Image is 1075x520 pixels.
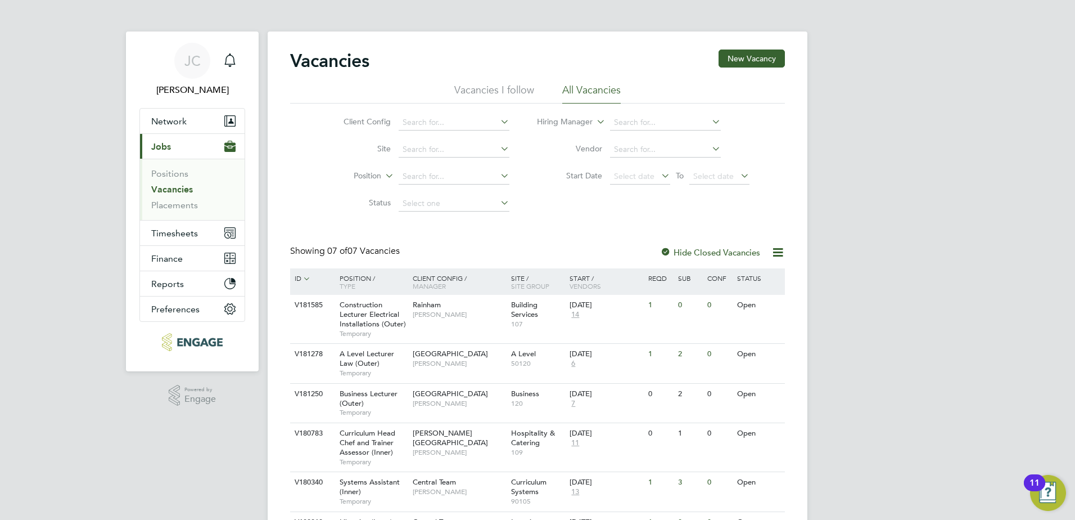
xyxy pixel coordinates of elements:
span: 07 of [327,245,347,257]
span: To [672,168,687,183]
div: 0 [675,295,704,316]
span: Business Lecturer (Outer) [340,389,398,408]
button: Jobs [140,134,245,159]
input: Search for... [610,115,721,131]
div: Open [734,384,783,405]
a: Go to home page [139,333,245,351]
span: Jobs [151,141,171,152]
div: Open [734,344,783,365]
span: Select date [614,171,654,181]
span: 109 [511,448,564,457]
img: educationmattersgroup-logo-retina.png [162,333,222,351]
div: V181278 [292,344,331,365]
span: 120 [511,399,564,408]
span: [GEOGRAPHIC_DATA] [413,389,488,398]
div: [DATE] [570,301,643,310]
span: 14 [570,310,581,320]
div: Start / [567,268,645,295]
span: Engage [184,395,216,404]
span: Site Group [511,281,549,290]
label: Hiring Manager [528,116,593,128]
span: 13 [570,487,581,497]
a: Placements [151,200,198,210]
span: A Level [511,349,536,358]
span: Network [151,116,187,127]
h2: Vacancies [290,50,369,72]
span: 50120 [511,359,564,368]
span: 07 Vacancies [327,245,400,257]
span: JC [184,53,201,68]
div: Client Config / [410,268,508,295]
span: Rainham [413,300,441,310]
span: Powered by [184,385,216,395]
div: Open [734,423,783,444]
a: Powered byEngage [169,385,216,406]
li: All Vacancies [562,83,621,104]
label: Vendor [537,144,602,154]
span: 6 [570,359,577,369]
div: V180340 [292,472,331,493]
span: Timesheets [151,228,198,239]
span: Hospitality & Catering [511,428,555,447]
button: Finance [140,246,245,271]
div: V181250 [292,384,331,405]
div: 1 [645,295,675,316]
button: New Vacancy [719,50,785,68]
span: 90105 [511,497,564,506]
div: 0 [704,295,734,316]
label: Position [317,171,381,182]
div: V180783 [292,423,331,444]
span: 7 [570,399,577,409]
span: Temporary [340,408,407,417]
input: Search for... [399,169,509,185]
div: 2 [675,384,704,405]
a: Positions [151,168,188,179]
div: 11 [1029,483,1040,497]
div: 0 [704,423,734,444]
input: Select one [399,196,509,212]
input: Search for... [399,115,509,131]
span: [PERSON_NAME] [413,399,505,408]
span: [PERSON_NAME][GEOGRAPHIC_DATA] [413,428,488,447]
div: ID [292,268,331,289]
span: [PERSON_NAME] [413,310,505,319]
button: Timesheets [140,221,245,245]
div: Status [734,268,783,288]
span: Business [511,389,539,398]
span: A Level Lecturer Law (Outer) [340,349,394,368]
label: Hide Closed Vacancies [660,247,760,258]
label: Client Config [326,116,391,127]
div: 1 [645,472,675,493]
span: [GEOGRAPHIC_DATA] [413,349,488,358]
div: Sub [675,268,704,288]
span: Systems Assistant (Inner) [340,477,400,496]
li: Vacancies I follow [454,83,534,104]
div: Jobs [140,159,245,220]
label: Status [326,198,391,208]
button: Reports [140,271,245,296]
span: Curriculum Head Chef and Trainer Assessor (Inner) [340,428,395,457]
span: Building Services [511,300,538,319]
div: 0 [645,423,675,444]
span: Temporary [340,458,407,467]
div: V181585 [292,295,331,316]
div: Open [734,295,783,316]
div: [DATE] [570,389,643,399]
span: Reports [151,279,184,289]
label: Start Date [537,171,602,181]
span: Temporary [340,369,407,378]
div: 2 [675,344,704,365]
div: 1 [675,423,704,444]
div: Site / [508,268,567,295]
a: JC[PERSON_NAME] [139,43,245,97]
span: 11 [570,438,581,448]
input: Search for... [399,142,509,158]
div: 0 [645,384,675,405]
span: [PERSON_NAME] [413,448,505,457]
span: Temporary [340,329,407,338]
input: Search for... [610,142,721,158]
span: [PERSON_NAME] [413,359,505,368]
div: Conf [704,268,734,288]
span: Central Team [413,477,456,487]
div: Position / [331,268,410,295]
